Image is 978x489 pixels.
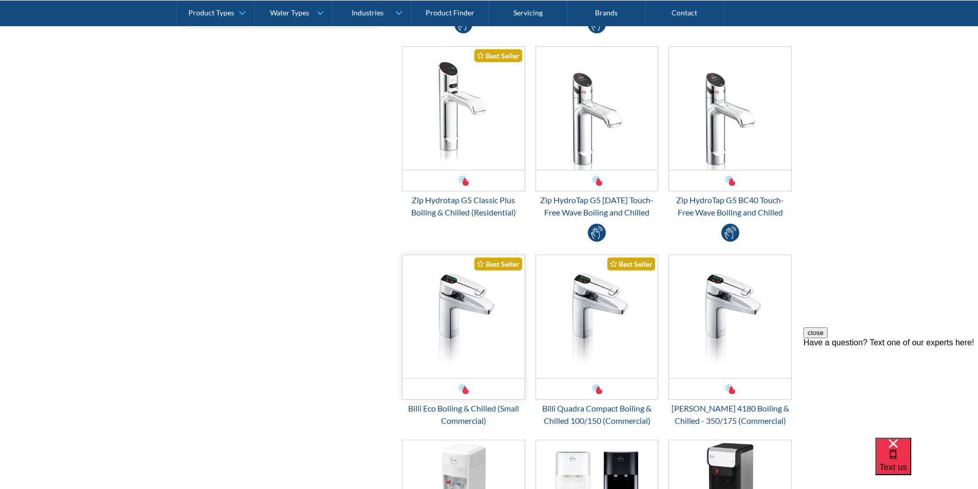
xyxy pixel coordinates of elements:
img: Zip Hydrotap G5 Classic Plus Boiling & Chilled (Residential) [402,47,525,170]
div: Billi Quadra Compact Boiling & Chilled 100/150 (Commercial) [535,402,659,427]
img: Zip HydroTap G5 BC100 Touch-Free Wave Boiling and Chilled [536,47,658,170]
div: Best Seller [474,49,522,62]
a: Billi Eco Boiling & Chilled (Small Commercial)Best SellerBilli Eco Boiling & Chilled (Small Comme... [402,255,525,427]
a: Billi Quadra Compact Boiling & Chilled 100/150 (Commercial)Best SellerBilli Quadra Compact Boilin... [535,255,659,427]
div: Zip HydroTap G5 [DATE] Touch-Free Wave Boiling and Chilled [535,194,659,219]
div: Zip Hydrotap G5 Classic Plus Boiling & Chilled (Residential) [402,194,525,219]
iframe: podium webchat widget prompt [803,327,978,451]
a: Billi Quadra 4180 Boiling & Chilled - 350/175 (Commercial)[PERSON_NAME] 4180 Boiling & Chilled - ... [668,255,792,427]
a: Zip HydroTap G5 BC100 Touch-Free Wave Boiling and ChilledZip HydroTap G5 [DATE] Touch-Free Wave B... [535,46,659,219]
div: Billi Eco Boiling & Chilled (Small Commercial) [402,402,525,427]
img: Billi Quadra Compact Boiling & Chilled 100/150 (Commercial) [536,255,658,378]
div: [PERSON_NAME] 4180 Boiling & Chilled - 350/175 (Commercial) [668,402,792,427]
a: Zip HydroTap G5 BC40 Touch-Free Wave Boiling and ChilledZip HydroTap G5 BC40 Touch-Free Wave Boil... [668,46,792,219]
div: Product Types [188,8,234,17]
a: Zip Hydrotap G5 Classic Plus Boiling & Chilled (Residential)Best SellerZip Hydrotap G5 Classic Pl... [402,46,525,219]
div: Industries [352,8,383,17]
iframe: podium webchat widget bubble [875,438,978,489]
div: Best Seller [607,258,655,270]
div: Best Seller [474,258,522,270]
div: Water Types [270,8,309,17]
img: Billi Quadra 4180 Boiling & Chilled - 350/175 (Commercial) [669,255,791,378]
img: Billi Eco Boiling & Chilled (Small Commercial) [402,255,525,378]
img: Zip HydroTap G5 BC40 Touch-Free Wave Boiling and Chilled [669,47,791,170]
div: Zip HydroTap G5 BC40 Touch-Free Wave Boiling and Chilled [668,194,792,219]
